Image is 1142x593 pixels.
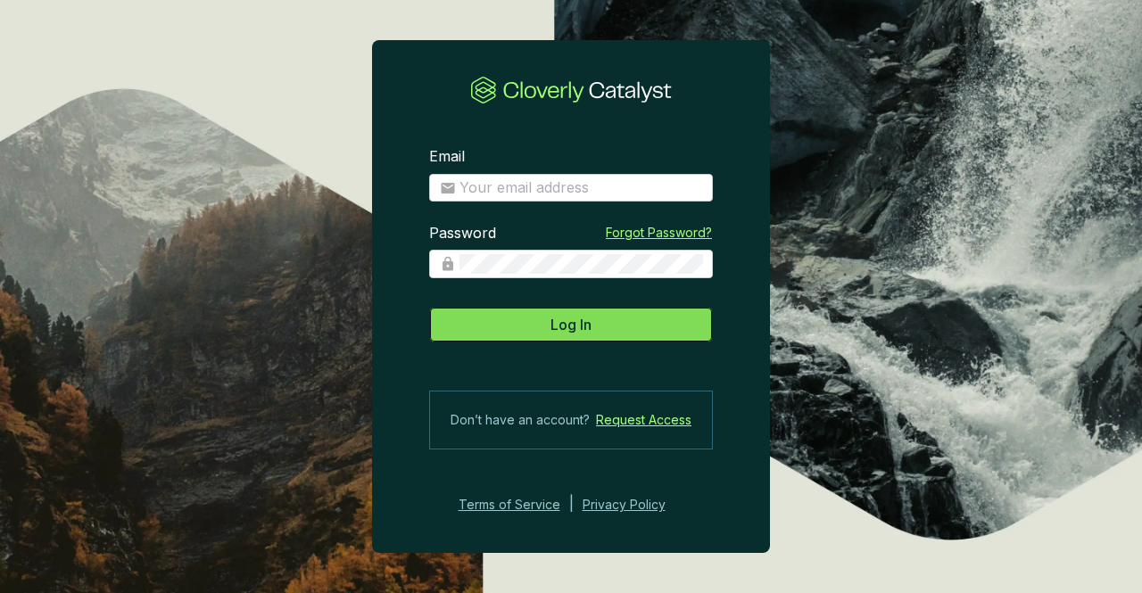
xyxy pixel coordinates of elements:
span: Don’t have an account? [451,409,590,431]
button: Log In [429,307,713,342]
a: Terms of Service [453,494,560,515]
label: Password [429,224,496,243]
a: Forgot Password? [606,224,712,242]
label: Email [429,147,465,167]
span: Log In [550,314,592,335]
input: Password [459,254,703,274]
div: | [569,494,574,515]
a: Privacy Policy [583,494,690,515]
a: Request Access [596,409,691,431]
input: Email [459,178,702,198]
